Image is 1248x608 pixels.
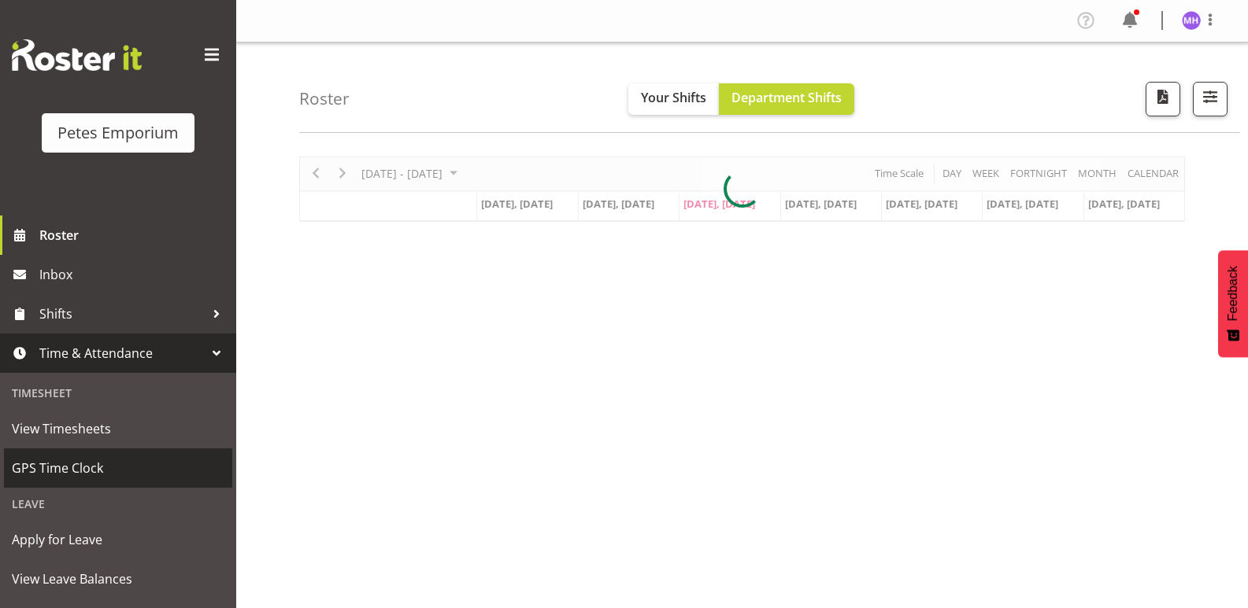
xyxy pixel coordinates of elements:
[4,559,232,599] a: View Leave Balances
[1193,82,1228,116] button: Filter Shifts
[12,456,224,480] span: GPS Time Clock
[1226,266,1240,321] span: Feedback
[628,83,719,115] button: Your Shifts
[39,263,228,286] span: Inbox
[641,89,706,106] span: Your Shifts
[4,488,232,520] div: Leave
[731,89,842,106] span: Department Shifts
[4,520,232,559] a: Apply for Leave
[299,90,350,108] h4: Roster
[1182,11,1201,30] img: mackenzie-halford4471.jpg
[39,302,205,326] span: Shifts
[12,528,224,551] span: Apply for Leave
[39,341,205,365] span: Time & Attendance
[4,377,232,409] div: Timesheet
[1146,82,1180,116] button: Download a PDF of the roster according to the set date range.
[57,121,179,145] div: Petes Emporium
[1218,250,1248,357] button: Feedback - Show survey
[4,409,232,448] a: View Timesheets
[719,83,854,115] button: Department Shifts
[12,417,224,440] span: View Timesheets
[39,223,228,247] span: Roster
[12,39,142,71] img: Rosterit website logo
[12,567,224,591] span: View Leave Balances
[4,448,232,488] a: GPS Time Clock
